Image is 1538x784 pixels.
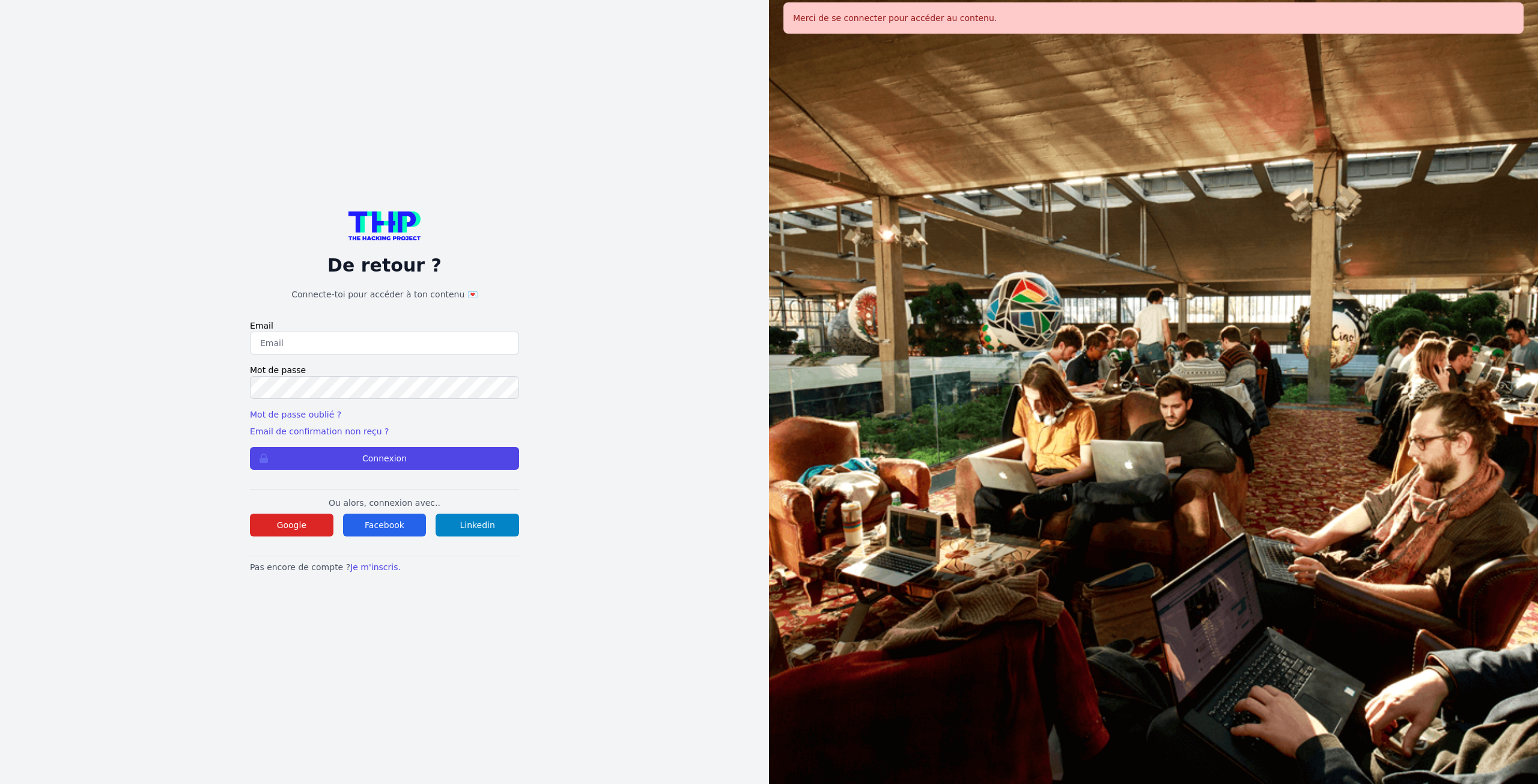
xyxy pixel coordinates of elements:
[250,561,519,573] p: Pas encore de compte ?
[250,410,341,419] a: Mot de passe oublié ?
[250,447,519,470] button: Connexion
[350,562,401,572] a: Je m'inscris.
[250,332,519,354] input: Email
[250,514,333,536] button: Google
[250,364,519,376] label: Mot de passe
[250,497,519,509] p: Ou alors, connexion avec..
[436,514,519,536] button: Linkedin
[783,2,1524,34] div: Merci de se connecter pour accéder au contenu.
[250,255,519,276] p: De retour ?
[348,211,421,240] img: logo
[343,514,427,536] button: Facebook
[250,288,519,300] h1: Connecte-toi pour accéder à ton contenu 💌
[250,320,519,332] label: Email
[250,427,389,436] a: Email de confirmation non reçu ?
